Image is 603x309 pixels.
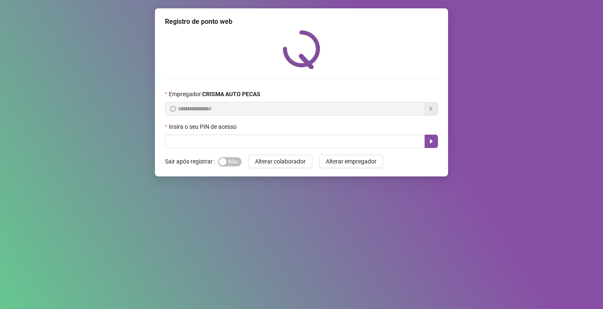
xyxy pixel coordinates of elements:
span: Alterar colaborador [255,157,306,166]
img: QRPoint [283,30,320,69]
strong: CRISMA AUTO PECAS [202,91,260,97]
span: info-circle [170,106,176,112]
span: Alterar empregador [326,157,376,166]
label: Sair após registrar [165,155,218,168]
div: Registro de ponto web [165,17,438,27]
label: Insira o seu PIN de acesso [165,122,242,131]
span: Empregador : [169,89,260,99]
span: caret-right [428,138,435,145]
button: Alterar empregador [319,155,383,168]
button: Alterar colaborador [248,155,312,168]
